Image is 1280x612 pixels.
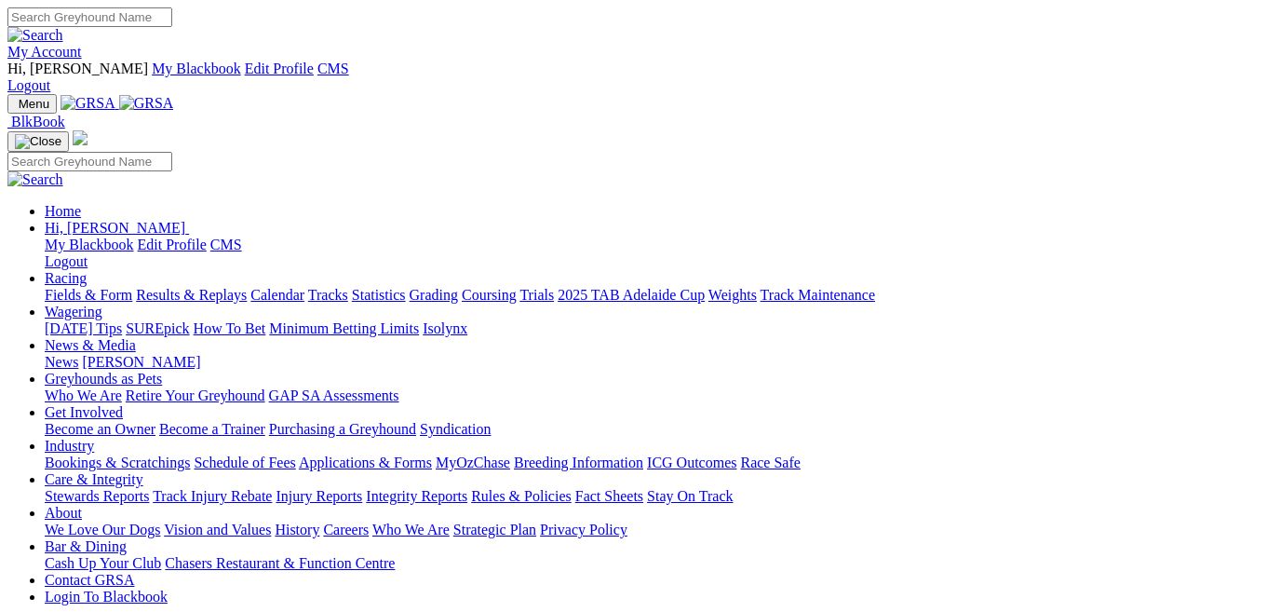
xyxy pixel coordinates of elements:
a: BlkBook [7,114,65,129]
a: Fields & Form [45,287,132,303]
div: About [45,522,1273,538]
a: Retire Your Greyhound [126,388,265,403]
div: Wagering [45,320,1273,337]
img: GRSA [61,95,115,112]
a: Results & Replays [136,287,247,303]
img: logo-grsa-white.png [73,130,88,145]
a: Integrity Reports [366,488,467,504]
img: Search [7,171,63,188]
a: Home [45,203,81,219]
a: Purchasing a Greyhound [269,421,416,437]
a: Track Injury Rebate [153,488,272,504]
div: Bar & Dining [45,555,1273,572]
a: [PERSON_NAME] [82,354,200,370]
a: Logout [7,77,50,93]
a: Tracks [308,287,348,303]
a: Care & Integrity [45,471,143,487]
div: Hi, [PERSON_NAME] [45,237,1273,270]
a: Edit Profile [138,237,207,252]
a: News & Media [45,337,136,353]
a: Login To Blackbook [45,589,168,605]
button: Toggle navigation [7,94,57,114]
a: Injury Reports [276,488,362,504]
a: History [275,522,319,537]
a: Who We Are [45,388,122,403]
a: [DATE] Tips [45,320,122,336]
a: Applications & Forms [299,455,432,470]
a: How To Bet [194,320,266,336]
a: News [45,354,78,370]
a: Syndication [420,421,491,437]
a: Edit Profile [245,61,314,76]
a: Industry [45,438,94,454]
a: 2025 TAB Adelaide Cup [558,287,705,303]
a: CMS [210,237,242,252]
span: Hi, [PERSON_NAME] [45,220,185,236]
div: My Account [7,61,1273,94]
span: BlkBook [11,114,65,129]
a: Fact Sheets [575,488,643,504]
a: Bar & Dining [45,538,127,554]
a: Chasers Restaurant & Function Centre [165,555,395,571]
a: About [45,505,82,521]
a: Weights [708,287,757,303]
a: Wagering [45,304,102,320]
a: Race Safe [740,455,800,470]
a: Hi, [PERSON_NAME] [45,220,189,236]
a: CMS [317,61,349,76]
a: Calendar [250,287,304,303]
a: Privacy Policy [540,522,627,537]
input: Search [7,7,172,27]
a: Minimum Betting Limits [269,320,419,336]
a: ICG Outcomes [647,455,736,470]
a: My Account [7,44,82,60]
a: Isolynx [423,320,467,336]
button: Toggle navigation [7,131,69,152]
div: Industry [45,455,1273,471]
a: Careers [323,522,369,537]
a: Who We Are [372,522,450,537]
a: Become a Trainer [159,421,265,437]
a: Vision and Values [164,522,271,537]
img: GRSA [119,95,174,112]
a: Statistics [352,287,406,303]
a: Become an Owner [45,421,155,437]
a: My Blackbook [152,61,241,76]
a: Greyhounds as Pets [45,371,162,387]
a: Racing [45,270,87,286]
a: Cash Up Your Club [45,555,161,571]
a: GAP SA Assessments [269,388,399,403]
img: Close [15,134,61,149]
a: Rules & Policies [471,488,572,504]
div: Care & Integrity [45,488,1273,505]
a: Stay On Track [647,488,733,504]
a: Contact GRSA [45,572,134,588]
a: Logout [45,253,88,269]
div: Get Involved [45,421,1273,438]
a: Track Maintenance [761,287,875,303]
a: We Love Our Dogs [45,522,160,537]
div: Racing [45,287,1273,304]
a: Breeding Information [514,455,643,470]
a: Grading [410,287,458,303]
div: Greyhounds as Pets [45,388,1273,404]
span: Hi, [PERSON_NAME] [7,61,148,76]
a: Schedule of Fees [194,455,295,470]
a: MyOzChase [436,455,510,470]
a: Bookings & Scratchings [45,455,190,470]
img: Search [7,27,63,44]
div: News & Media [45,354,1273,371]
a: Stewards Reports [45,488,149,504]
a: Coursing [462,287,517,303]
a: Strategic Plan [453,522,536,537]
a: SUREpick [126,320,189,336]
span: Menu [19,97,49,111]
input: Search [7,152,172,171]
a: Get Involved [45,404,123,420]
a: Trials [519,287,554,303]
a: My Blackbook [45,237,134,252]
